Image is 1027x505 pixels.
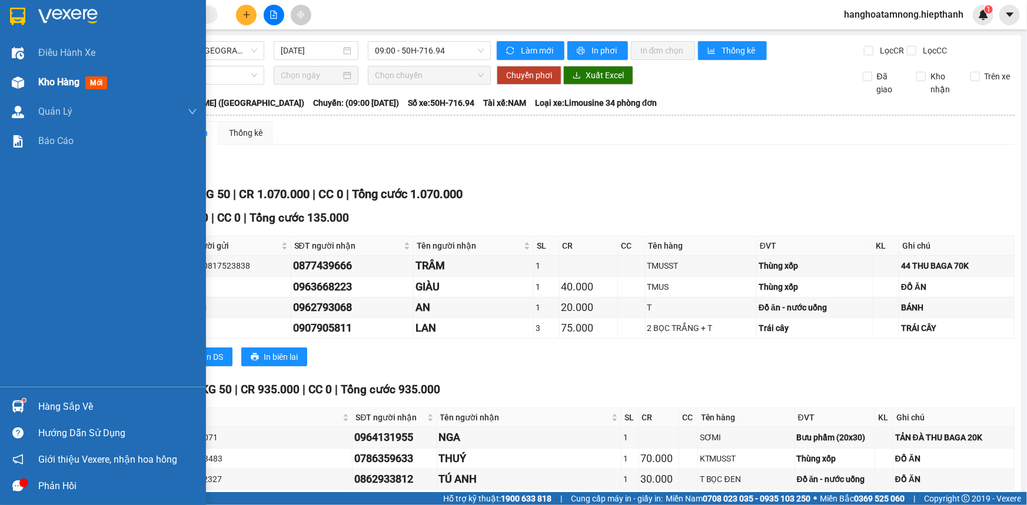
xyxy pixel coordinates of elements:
div: 1 [536,280,557,293]
span: Số KG 50 [182,187,230,201]
span: Miền Bắc [820,492,905,505]
button: aim [291,5,311,25]
img: logo-vxr [10,8,25,25]
span: Cung cấp máy in - giấy in: [571,492,663,505]
span: In phơi [591,44,619,57]
div: 3 [536,322,557,335]
div: 2 BỌC TRẮNG + T [647,322,755,335]
span: plus [242,11,251,19]
div: Thống kê [229,126,262,139]
div: BÁNH [901,301,1012,314]
button: printerIn biên lai [241,347,307,366]
div: 0963668223 [293,279,412,295]
div: 0877439666 [293,257,412,274]
th: Ghi chú [899,236,1015,256]
div: 30.000 [641,471,677,487]
span: aim [297,11,305,19]
div: AN [416,299,531,316]
span: ⚪️ [813,496,817,501]
span: | [211,211,214,225]
div: LAN [416,320,531,336]
span: caret-down [1005,9,1015,20]
td: 0877439666 [291,256,414,276]
th: ĐVT [795,408,875,427]
th: Tên hàng [698,408,795,427]
div: 44 THU BAGA 70K [901,259,1012,272]
span: CR 935.000 [241,383,300,396]
td: 0907905811 [291,318,414,339]
div: ẨN [190,322,289,335]
th: CR [639,408,679,427]
span: CC 0 [217,211,241,225]
td: TRÂM [414,256,534,276]
button: printerIn phơi [567,41,628,60]
td: GIÀU [414,277,534,297]
div: ĐỒ ĂN [901,280,1012,293]
span: Làm mới [521,44,555,57]
div: TRÂM [416,257,531,274]
th: CR [560,236,618,256]
span: printer [251,353,259,362]
div: Thùng xốp [797,452,873,465]
span: Tổng cước 135.000 [250,211,349,225]
div: T [647,301,755,314]
span: SĐT người nhận [294,239,402,252]
div: Đồ ăn - nước uống [759,301,870,314]
span: message [12,480,24,491]
strong: 1900 633 818 [501,494,551,503]
img: icon-new-feature [978,9,989,20]
span: | [346,187,349,201]
span: mới [85,76,107,89]
span: sync [506,46,516,56]
button: caret-down [999,5,1020,25]
div: GIÀU [416,279,531,295]
span: Chọn chuyến [375,66,484,84]
div: 0786359633 [354,450,434,467]
div: Phản hồi [38,477,197,495]
div: Thùng xốp [759,259,870,272]
span: Lọc CR [875,44,906,57]
div: ĐỒ ĂN [895,473,1012,486]
button: downloadXuất Excel [563,66,633,85]
div: TMUS [647,280,755,293]
th: CC [618,236,646,256]
span: Tổng cước 935.000 [341,383,440,396]
span: Kho hàng [38,76,79,88]
strong: 0369 525 060 [854,494,905,503]
div: TIỀN 0364893483 [156,452,351,465]
th: KL [875,408,893,427]
span: Trên xe [980,70,1015,83]
span: Giới thiệu Vexere, nhận hoa hồng [38,452,177,467]
td: 0862933812 [353,469,437,490]
span: Tổng cước 1.070.000 [352,187,463,201]
sup: 1 [22,399,26,402]
span: CC 0 [318,187,343,201]
div: ĐỒ ĂN [895,452,1012,465]
img: warehouse-icon [12,76,24,89]
span: Điều hành xe [38,45,95,60]
div: 40.000 [561,279,616,295]
div: 75.000 [561,320,616,336]
td: TÚ ANH [437,469,621,490]
span: hanghoatamnong.hiepthanh [835,7,973,22]
span: CR 135.000 [149,211,208,225]
td: NGA [437,427,621,448]
img: warehouse-icon [12,400,24,413]
span: | [233,187,236,201]
td: 0963668223 [291,277,414,297]
button: Chuyển phơi [497,66,561,85]
span: Tài xế: NAM [483,96,526,109]
span: question-circle [12,427,24,439]
div: T BỌC ĐEN [700,473,793,486]
span: Người gửi [157,411,341,424]
span: Số xe: 50H-716.94 [408,96,474,109]
span: | [303,383,305,396]
div: TÂM [190,301,289,314]
div: 0962793068 [293,299,412,316]
span: file-add [270,11,278,19]
span: | [913,492,915,505]
span: Báo cáo [38,133,74,148]
div: 20.000 [561,299,616,316]
span: printer [577,46,587,56]
button: syncLàm mới [497,41,564,60]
